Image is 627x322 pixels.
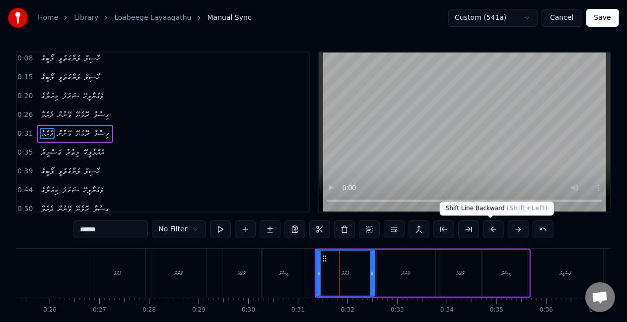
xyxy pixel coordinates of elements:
span: 0:08 [17,54,33,63]
div: 0:36 [540,306,553,314]
a: Home [38,13,58,23]
div: 0:28 [142,306,156,314]
span: ދެއްވާ [40,109,55,120]
div: ގިސްލާ [279,269,289,277]
div: 0:30 [242,306,255,314]
div: 0:32 [341,306,354,314]
span: ލަޔާގަތުވީ [57,165,81,177]
span: ( Shift+Left ) [507,205,549,212]
span: ރޮވެޔޭ [74,128,90,139]
div: 0:35 [490,306,503,314]
button: Save [586,9,619,27]
div: ދެއްވާ [114,269,121,277]
span: ލޯބީގެ [40,71,55,83]
div: ރޮވެޔޭ [457,269,465,277]
div: ރޮވެޔޭ [238,269,246,277]
div: 0:34 [440,306,454,314]
span: 0:26 [17,110,33,120]
span: 0:50 [17,204,33,214]
span: 0:35 [17,148,33,158]
span: ވެއްޔާލީހޭ [82,90,105,102]
div: ތަސްވީރު [560,269,572,277]
span: ގިސްލާ [92,203,110,215]
span: ރޮވެޔޭ [74,109,90,120]
span: ޝަރަފު [61,184,80,196]
span: ގިސްލާ [92,128,110,139]
div: Shift Line Backward [440,202,554,215]
span: ލޯބީގެ [40,165,55,177]
div: 0:33 [391,306,404,314]
span: ވެއްޔާލީހޭ [82,184,105,196]
nav: breadcrumb [38,13,252,23]
span: 0:31 [17,129,33,139]
img: youka [8,8,28,28]
div: 0:31 [291,306,305,314]
div: 0:29 [192,306,206,314]
div: 0:27 [93,306,106,314]
span: ދެއްވާ [40,128,55,139]
span: 0:15 [17,72,33,82]
span: ހާސިލް [83,53,101,64]
span: ގިސްލާ [92,109,110,120]
span: މިއަލާގެ [40,90,59,102]
div: ވޭނުން [175,269,183,277]
span: މިތުރު [65,147,80,158]
div: 0:37 [589,306,603,314]
span: Manual Sync [208,13,252,23]
div: 0:26 [43,306,57,314]
span: ވޭނުން [57,128,72,139]
span: ރޮވެޔޭ [74,203,90,215]
a: Loabeege Layaagathu [114,13,191,23]
a: Library [74,13,98,23]
span: ހާސިލް [83,165,101,177]
span: 0:39 [17,166,33,176]
div: Open chat [585,282,615,312]
div: ގިސްލާ [501,269,511,277]
span: ޝަރަފު [61,90,80,102]
span: ހާސިލް [83,71,101,83]
div: ވޭނުން [402,269,411,277]
span: ދެއްވާ [40,203,55,215]
span: މިއަލާގެ [40,184,59,196]
div: ދެއްވާ [342,269,349,277]
button: Cancel [542,9,582,27]
span: ލޯބީގެ [40,53,55,64]
span: ލަޔާގަތުވީ [57,53,81,64]
span: 0:44 [17,185,33,195]
span: ވޭނުން [57,203,72,215]
span: ލަޔާގަތުވީ [57,71,81,83]
span: ވޭނުން [57,109,72,120]
span: އެއްލާލީހޭ [82,147,105,158]
span: ތަސްވީރު [40,147,63,158]
span: 0:20 [17,91,33,101]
